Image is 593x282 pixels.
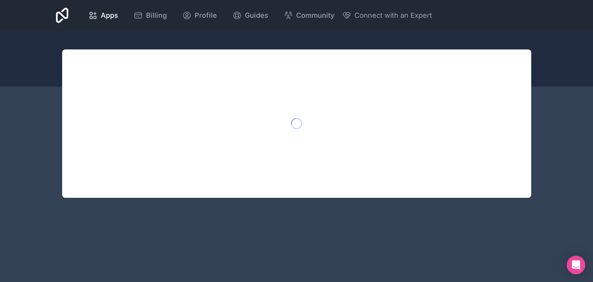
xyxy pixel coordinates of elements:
span: Profile [195,10,217,21]
a: Guides [226,7,274,24]
div: Open Intercom Messenger [567,256,585,274]
span: Apps [101,10,118,21]
span: Connect with an Expert [354,10,432,21]
a: Billing [127,7,173,24]
a: Apps [82,7,124,24]
span: Community [296,10,334,21]
a: Profile [176,7,223,24]
button: Connect with an Expert [342,10,432,21]
span: Billing [146,10,167,21]
a: Community [278,7,341,24]
span: Guides [245,10,268,21]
